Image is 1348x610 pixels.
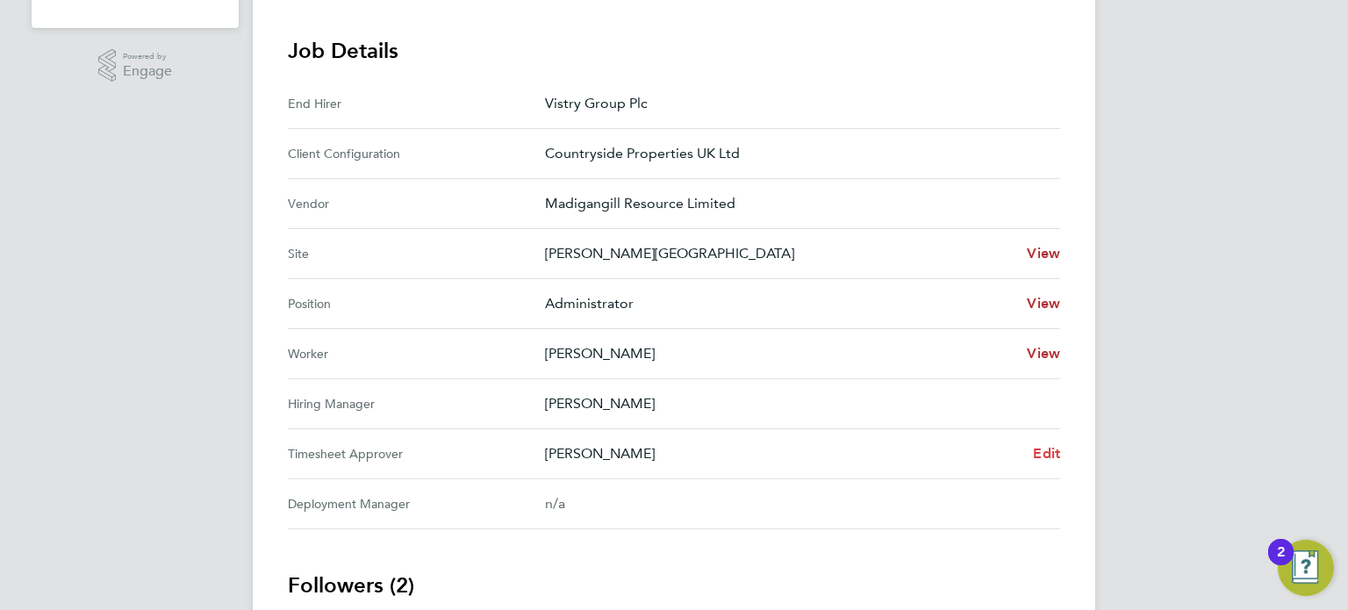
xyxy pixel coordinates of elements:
p: [PERSON_NAME] [545,443,1019,464]
a: View [1027,243,1060,264]
a: View [1027,343,1060,364]
p: Vistry Group Plc [545,93,1046,114]
div: Timesheet Approver [288,443,545,464]
p: [PERSON_NAME] [545,393,1046,414]
div: Site [288,243,545,264]
div: Vendor [288,193,545,214]
h3: Job Details [288,37,1060,65]
div: End Hirer [288,93,545,114]
span: Powered by [123,49,172,64]
div: n/a [545,493,1032,514]
div: Deployment Manager [288,493,545,514]
div: Hiring Manager [288,393,545,414]
p: [PERSON_NAME] [545,343,1013,364]
div: Worker [288,343,545,364]
span: Engage [123,64,172,79]
div: Position [288,293,545,314]
p: Madigangill Resource Limited [545,193,1046,214]
a: Powered byEngage [98,49,173,83]
span: Edit [1033,445,1060,462]
span: View [1027,345,1060,362]
p: [PERSON_NAME][GEOGRAPHIC_DATA] [545,243,1013,264]
a: View [1027,293,1060,314]
h3: Followers (2) [288,571,1060,599]
button: Open Resource Center, 2 new notifications [1278,540,1334,596]
div: 2 [1277,552,1285,575]
span: View [1027,245,1060,262]
p: Countryside Properties UK Ltd [545,143,1046,164]
div: Client Configuration [288,143,545,164]
a: Edit [1033,443,1060,464]
span: View [1027,295,1060,312]
p: Administrator [545,293,1013,314]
